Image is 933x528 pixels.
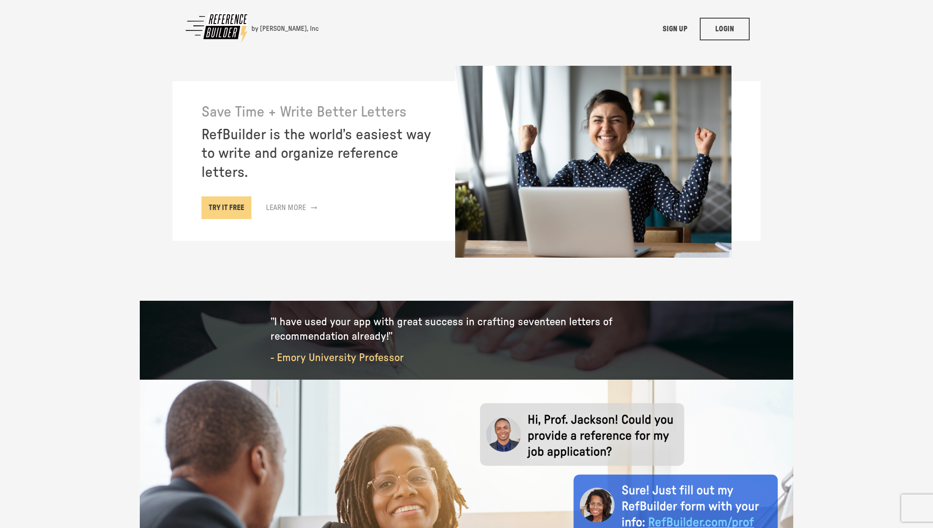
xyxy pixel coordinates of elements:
[201,126,437,182] h5: RefBuilder is the world’s easiest way to write and organize reference letters.
[266,202,306,213] p: Learn More
[455,65,732,258] img: writing on paper
[700,18,750,40] a: LOGIN
[183,11,251,45] img: Reference Builder Logo
[201,103,437,122] h5: Save Time + Write Better Letters
[270,351,663,365] p: - Emory University Professor
[201,196,251,219] a: TRY IT FREE
[270,315,663,343] p: ”I have used your app with great success in crafting seventeen letters of recommendation already!”
[259,196,324,219] a: Learn More
[251,24,319,34] div: by [PERSON_NAME], Inc
[650,18,700,40] a: SIGN UP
